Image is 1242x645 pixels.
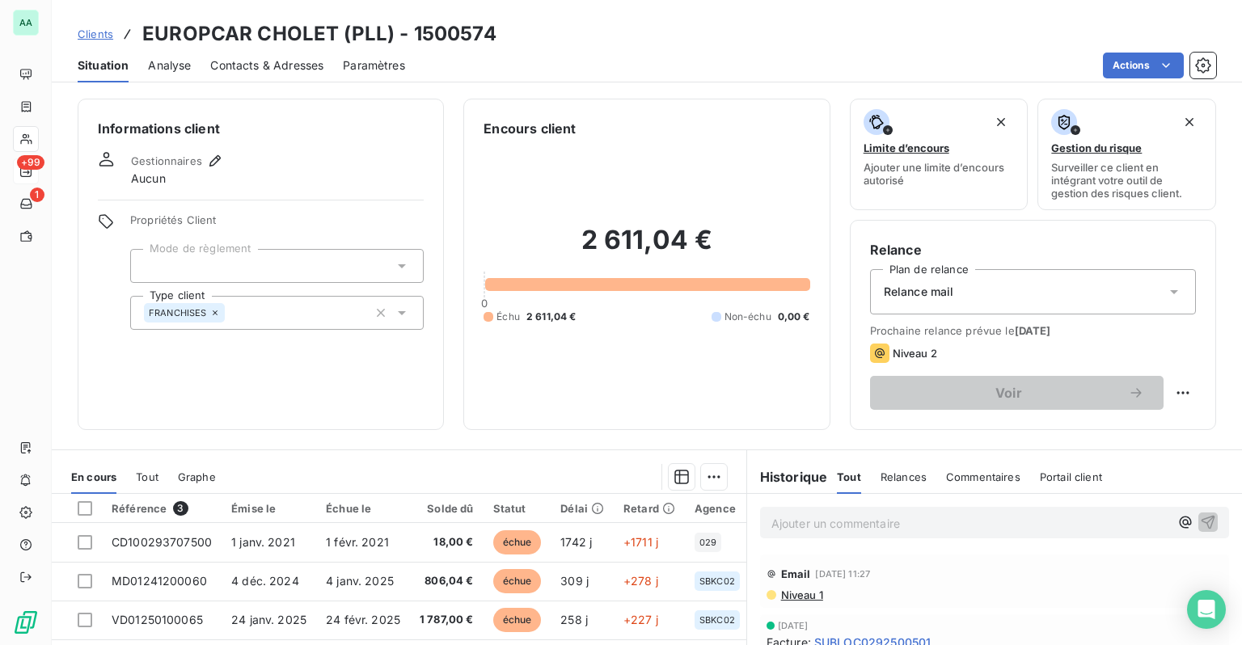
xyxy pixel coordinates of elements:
[781,567,811,580] span: Email
[864,161,1015,187] span: Ajouter une limite d’encours autorisé
[850,99,1029,210] button: Limite d’encoursAjouter une limite d’encours autorisé
[13,10,39,36] div: AA
[98,119,424,138] h6: Informations client
[30,188,44,202] span: 1
[420,534,474,550] span: 18,00 €
[112,535,212,549] span: CD100293707500
[699,615,735,625] span: SBKC02
[699,537,716,547] span: 029
[78,26,113,42] a: Clients
[231,502,306,515] div: Émise le
[496,310,520,324] span: Échu
[560,535,592,549] span: 1742 j
[144,259,157,273] input: Ajouter une valeur
[884,284,954,300] span: Relance mail
[837,470,861,483] span: Tout
[130,213,424,236] span: Propriétés Client
[178,470,216,483] span: Graphe
[78,57,129,74] span: Situation
[131,154,202,167] span: Gestionnaires
[870,240,1196,259] h6: Relance
[623,613,658,626] span: +227 j
[231,613,306,626] span: 24 janv. 2025
[747,467,828,487] h6: Historique
[326,574,394,588] span: 4 janv. 2025
[623,502,675,515] div: Retard
[326,613,400,626] span: 24 févr. 2025
[484,224,809,272] h2: 2 611,04 €
[71,470,116,483] span: En cours
[112,574,207,588] span: MD01241200060
[623,574,658,588] span: +278 j
[1187,590,1226,629] div: Open Intercom Messenger
[131,171,166,187] span: Aucun
[699,576,735,586] span: SBKC02
[1103,53,1184,78] button: Actions
[1037,99,1216,210] button: Gestion du risqueSurveiller ce client en intégrant votre outil de gestion des risques client.
[231,574,299,588] span: 4 déc. 2024
[778,621,809,630] span: [DATE]
[484,119,576,138] h6: Encours client
[225,306,238,320] input: Ajouter une valeur
[493,530,542,554] span: échue
[493,608,542,632] span: échue
[1051,141,1142,154] span: Gestion du risque
[112,501,212,516] div: Référence
[526,310,577,324] span: 2 611,04 €
[724,310,771,324] span: Non-échu
[695,502,740,515] div: Agence
[149,308,207,318] span: FRANCHISES
[326,502,400,515] div: Échue le
[142,19,496,48] h3: EUROPCAR CHOLET (PLL) - 1500574
[778,310,810,324] span: 0,00 €
[78,27,113,40] span: Clients
[623,535,658,549] span: +1711 j
[864,141,949,154] span: Limite d’encours
[210,57,323,74] span: Contacts & Adresses
[560,613,588,626] span: 258 j
[815,569,870,579] span: [DATE] 11:27
[173,501,188,516] span: 3
[779,588,823,601] span: Niveau 1
[481,297,488,310] span: 0
[420,502,474,515] div: Solde dû
[870,376,1164,410] button: Voir
[326,535,389,549] span: 1 févr. 2021
[1051,161,1202,200] span: Surveiller ce client en intégrant votre outil de gestion des risques client.
[17,155,44,170] span: +99
[148,57,191,74] span: Analyse
[893,347,937,360] span: Niveau 2
[420,612,474,628] span: 1 787,00 €
[112,613,203,626] span: VD01250100065
[420,573,474,589] span: 806,04 €
[946,470,1020,483] span: Commentaires
[136,470,158,483] span: Tout
[493,569,542,593] span: échue
[560,574,589,588] span: 309 j
[343,57,405,74] span: Paramètres
[231,535,295,549] span: 1 janv. 2021
[1015,324,1051,337] span: [DATE]
[1040,470,1102,483] span: Portail client
[13,609,39,635] img: Logo LeanPay
[870,324,1196,337] span: Prochaine relance prévue le
[889,386,1128,399] span: Voir
[493,502,542,515] div: Statut
[881,470,927,483] span: Relances
[560,502,604,515] div: Délai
